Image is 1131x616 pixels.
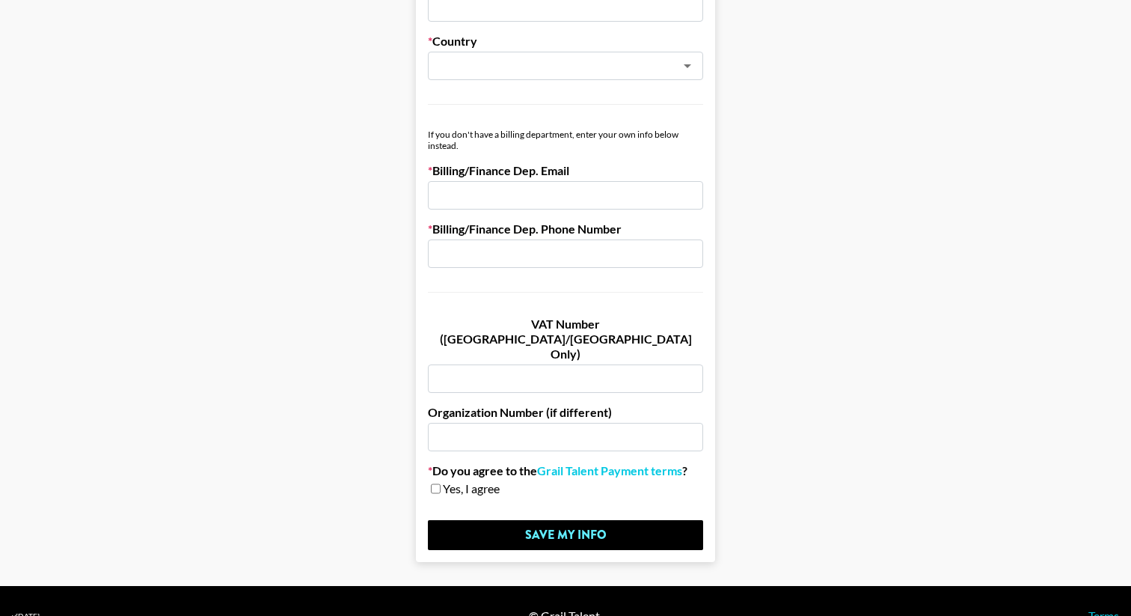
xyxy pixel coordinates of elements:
[428,222,703,237] label: Billing/Finance Dep. Phone Number
[428,520,703,550] input: Save My Info
[428,317,703,362] label: VAT Number ([GEOGRAPHIC_DATA]/[GEOGRAPHIC_DATA] Only)
[428,463,703,478] label: Do you agree to the ?
[428,163,703,178] label: Billing/Finance Dep. Email
[428,129,703,151] div: If you don't have a billing department, enter your own info below instead.
[428,405,703,420] label: Organization Number (if different)
[677,55,698,76] button: Open
[443,481,500,496] span: Yes, I agree
[537,463,682,478] a: Grail Talent Payment terms
[428,34,703,49] label: Country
